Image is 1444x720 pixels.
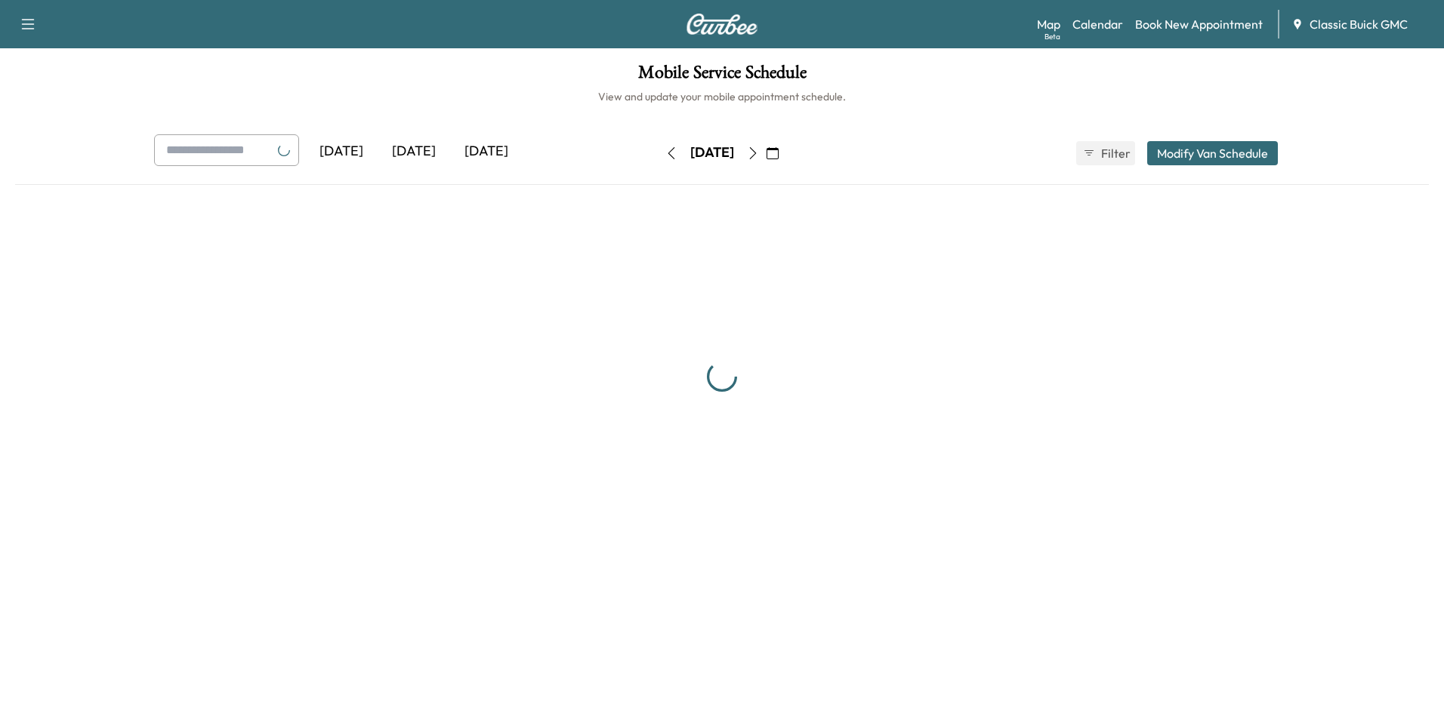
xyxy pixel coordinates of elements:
h6: View and update your mobile appointment schedule. [15,89,1429,104]
span: Filter [1101,144,1128,162]
button: Modify Van Schedule [1147,141,1278,165]
span: Classic Buick GMC [1310,15,1408,33]
div: [DATE] [450,134,523,169]
h1: Mobile Service Schedule [15,63,1429,89]
div: [DATE] [690,143,734,162]
a: Book New Appointment [1135,15,1263,33]
div: [DATE] [305,134,378,169]
button: Filter [1076,141,1135,165]
a: Calendar [1072,15,1123,33]
a: MapBeta [1037,15,1060,33]
img: Curbee Logo [686,14,758,35]
div: Beta [1044,31,1060,42]
div: [DATE] [378,134,450,169]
